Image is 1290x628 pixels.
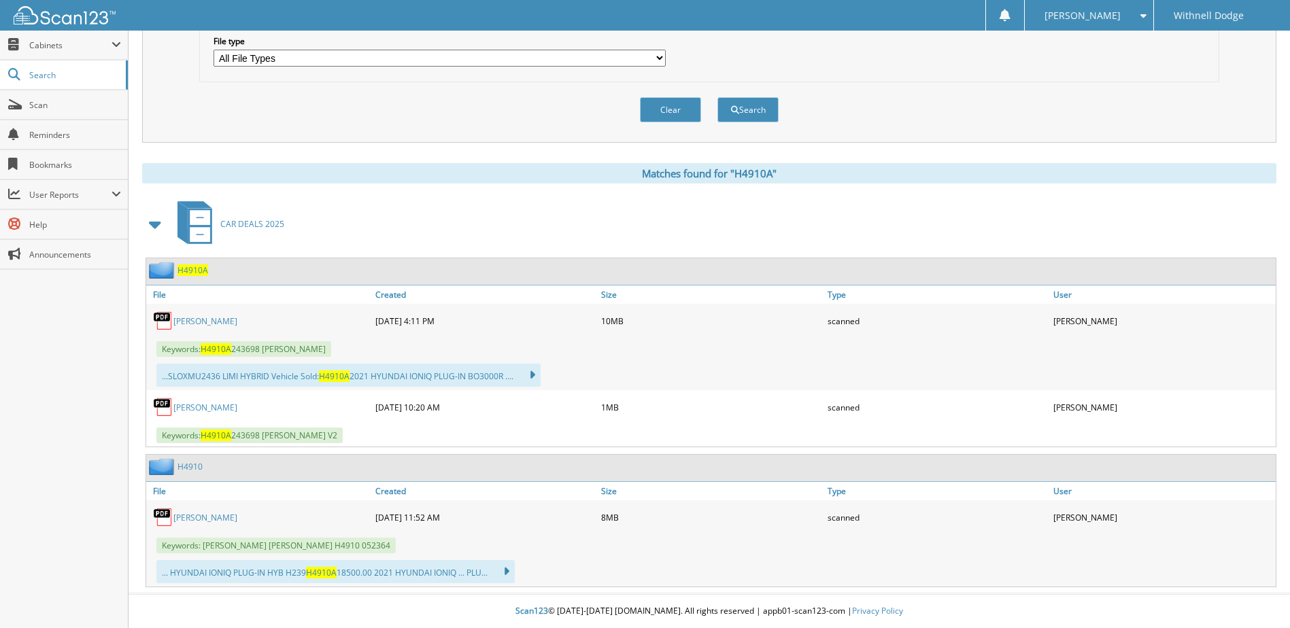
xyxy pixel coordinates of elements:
[717,97,779,122] button: Search
[146,285,372,304] a: File
[640,97,701,122] button: Clear
[1174,12,1244,20] span: Withnell Dodge
[1050,504,1276,531] div: [PERSON_NAME]
[146,482,372,500] a: File
[149,458,177,475] img: folder2.png
[153,507,173,527] img: PDF.png
[214,35,666,47] label: File type
[824,482,1050,500] a: Type
[598,285,824,304] a: Size
[306,567,337,578] span: H4910A
[29,219,121,230] span: Help
[156,428,343,443] span: Keywords: 243698 [PERSON_NAME] V2
[173,512,237,523] a: [PERSON_NAME]
[1045,12,1121,20] span: [PERSON_NAME]
[156,364,541,387] div: ...SLOXMU2436 LIMI HYBRID Vehicle Sold: 2021 HYUNDAI IONIQ PLUG-IN BO3000R ....
[598,394,824,421] div: 1MB
[201,430,231,441] span: H4910A
[153,311,173,331] img: PDF.png
[29,129,121,141] span: Reminders
[824,307,1050,334] div: scanned
[852,605,903,616] a: Privacy Policy
[156,341,331,357] span: Keywords: 243698 [PERSON_NAME]
[29,249,121,260] span: Announcements
[372,504,598,531] div: [DATE] 11:52 AM
[372,482,598,500] a: Created
[173,315,237,327] a: [PERSON_NAME]
[1050,482,1276,500] a: User
[1050,394,1276,421] div: [PERSON_NAME]
[372,307,598,334] div: [DATE] 4:11 PM
[598,504,824,531] div: 8MB
[1050,307,1276,334] div: [PERSON_NAME]
[824,394,1050,421] div: scanned
[129,595,1290,628] div: © [DATE]-[DATE] [DOMAIN_NAME]. All rights reserved | appb01-scan123-com |
[824,285,1050,304] a: Type
[372,285,598,304] a: Created
[201,343,231,355] span: H4910A
[169,197,284,251] a: CAR DEALS 2025
[372,394,598,421] div: [DATE] 10:20 AM
[29,189,112,200] span: User Reports
[824,504,1050,531] div: scanned
[149,262,177,279] img: folder2.png
[177,461,203,472] a: H4910
[598,482,824,500] a: Size
[29,69,119,81] span: Search
[29,99,121,111] span: Scan
[153,397,173,417] img: PDF.png
[177,264,208,276] a: H4910A
[29,39,112,51] span: Cabinets
[598,307,824,334] div: 10MB
[142,163,1276,184] div: Matches found for "H4910A"
[156,560,515,583] div: ... HYUNDAI IONIQ PLUG-IN HYB H239 18500.00 2021 HYUNDAI IONIQ ... PLU...
[515,605,548,616] span: Scan123
[173,402,237,413] a: [PERSON_NAME]
[319,370,350,382] span: H4910A
[220,218,284,230] span: CAR DEALS 2025
[14,6,116,24] img: scan123-logo-white.svg
[29,159,121,171] span: Bookmarks
[1050,285,1276,304] a: User
[156,538,396,553] span: Keywords: [PERSON_NAME] [PERSON_NAME] H4910 052364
